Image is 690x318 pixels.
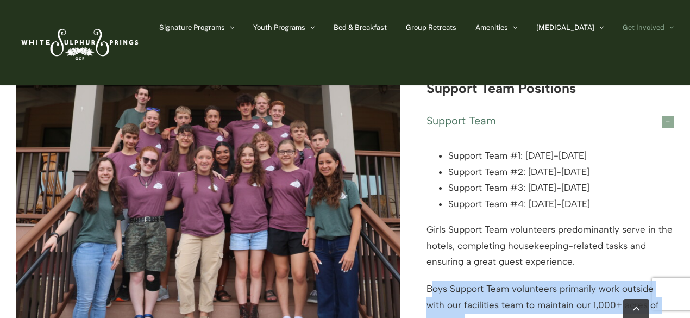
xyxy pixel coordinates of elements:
[448,196,674,213] li: Support Team #4: [DATE]-[DATE]
[623,24,664,31] span: Get Involved
[448,164,674,180] li: Support Team #2: [DATE]-[DATE]
[16,17,141,68] img: White Sulphur Springs Logo
[426,81,674,96] h3: Support Team Positions
[406,24,456,31] span: Group Retreats
[475,24,508,31] span: Amenities
[159,24,225,31] span: Signature Programs
[536,24,594,31] span: [MEDICAL_DATA]
[426,222,674,270] p: Girls Support Team volunteers predominantly serve in the hotels, completing housekeeping-related ...
[426,109,674,133] a: Support Team
[448,148,674,164] li: Support Team #1: [DATE]-[DATE]
[426,115,645,127] span: Support Team
[253,24,305,31] span: Youth Programs
[448,180,674,196] li: Support Team #3: [DATE]-[DATE]
[334,24,387,31] span: Bed & Breakfast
